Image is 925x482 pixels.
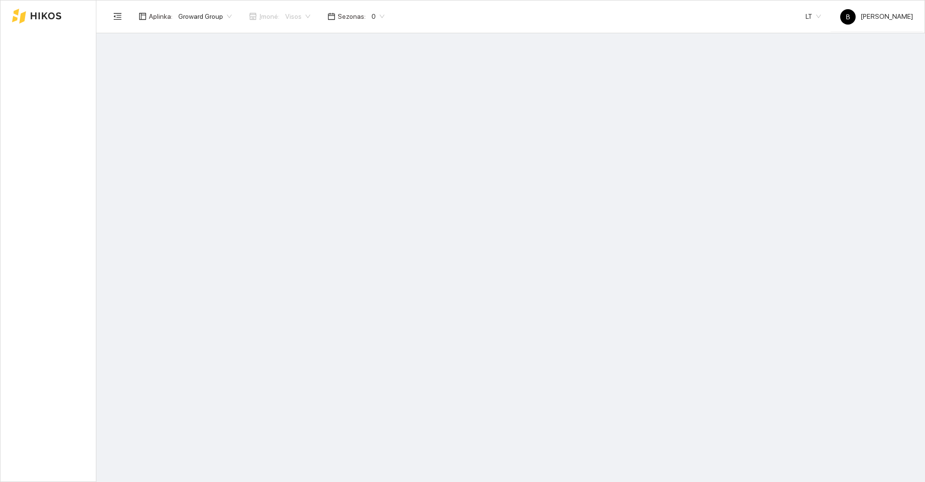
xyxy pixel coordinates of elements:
[178,9,232,24] span: Groward Group
[285,9,310,24] span: Visos
[846,9,850,25] span: B
[338,11,366,22] span: Sezonas :
[328,13,335,20] span: calendar
[113,12,122,21] span: menu-fold
[259,11,279,22] span: Įmonė :
[249,13,257,20] span: shop
[108,7,127,26] button: menu-fold
[371,9,384,24] span: 0
[149,11,172,22] span: Aplinka :
[840,13,913,20] span: [PERSON_NAME]
[806,9,821,24] span: LT
[139,13,146,20] span: layout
